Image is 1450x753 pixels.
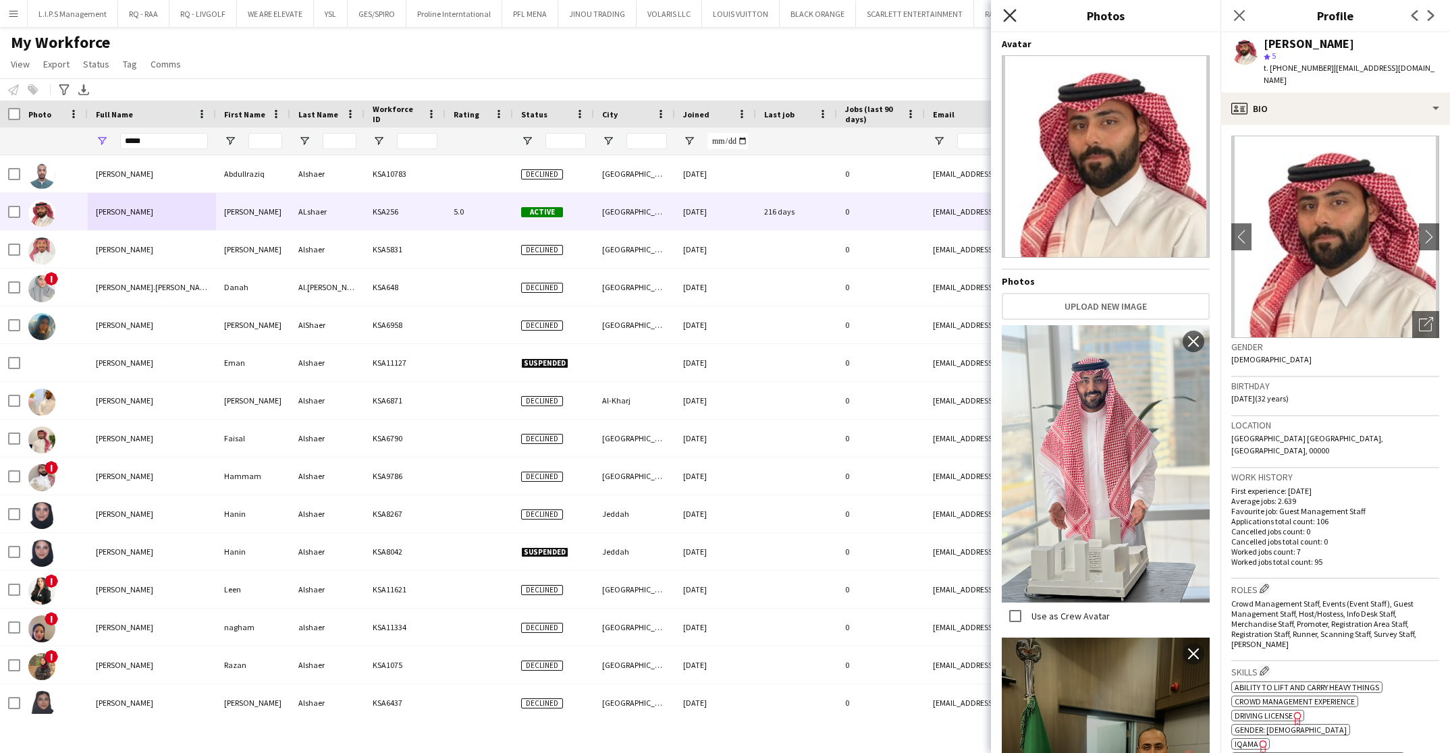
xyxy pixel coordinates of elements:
span: t. [PHONE_NUMBER] [1264,63,1334,73]
label: Use as Crew Avatar [1029,610,1110,622]
button: Proline Interntational [406,1,502,27]
input: City Filter Input [626,133,667,149]
div: Al.[PERSON_NAME] [290,269,365,306]
p: First experience: [DATE] [1231,486,1439,496]
input: First Name Filter Input [248,133,282,149]
img: Hanin Alshaer [28,540,55,567]
span: [PERSON_NAME] [96,471,153,481]
button: Open Filter Menu [96,135,108,147]
input: Full Name Filter Input [120,133,208,149]
div: Hanin [216,495,290,532]
div: [DATE] [675,571,756,608]
span: Gender: [DEMOGRAPHIC_DATA] [1235,725,1347,735]
h3: Birthday [1231,380,1439,392]
div: [DATE] [675,382,756,419]
img: Faisal Alshaer [28,426,55,453]
img: Hanin Alshaer [28,502,55,529]
div: KSA10783 [365,155,446,192]
span: [PERSON_NAME] [96,395,153,406]
button: RQ - RAA [118,1,169,27]
span: Declined [521,509,563,520]
div: [EMAIL_ADDRESS][DOMAIN_NAME] [925,684,1195,721]
div: 0 [837,457,925,495]
div: Hanin [216,533,290,570]
div: KSA6871 [365,382,446,419]
img: Danah Al.Shaer [28,275,55,302]
span: First Name [224,109,265,119]
div: Alshaer [290,457,365,495]
h4: Photos [1002,275,1210,287]
div: Alshaer [290,533,365,570]
a: Tag [117,55,142,73]
span: Tag [123,58,137,70]
div: 0 [837,269,925,306]
span: City [602,109,618,119]
span: Joined [683,109,709,119]
p: Cancelled jobs count: 0 [1231,526,1439,536]
span: [PERSON_NAME].[PERSON_NAME] [96,282,213,292]
span: Declined [521,661,563,671]
div: [DATE] [675,306,756,343]
div: [PERSON_NAME] [1264,38,1354,50]
button: Open Filter Menu [521,135,533,147]
div: KSA11127 [365,344,446,381]
div: 0 [837,646,925,684]
input: Status Filter Input [545,133,586,149]
div: [DATE] [675,609,756,646]
span: [PERSON_NAME] [96,509,153,519]
span: Status [83,58,109,70]
span: Comms [151,58,181,70]
button: GES/SPIRO [348,1,406,27]
span: Active [521,207,563,217]
p: Average jobs: 2.639 [1231,496,1439,506]
div: Abdullraziq [216,155,290,192]
div: 0 [837,193,925,230]
div: KSA11621 [365,571,446,608]
a: View [5,55,35,73]
div: [GEOGRAPHIC_DATA] [594,155,675,192]
div: [PERSON_NAME] [216,193,290,230]
div: [EMAIL_ADDRESS][DOMAIN_NAME] [925,420,1195,457]
div: KSA256 [365,193,446,230]
div: 0 [837,609,925,646]
div: [EMAIL_ADDRESS][DOMAIN_NAME] [925,269,1195,306]
div: [GEOGRAPHIC_DATA] [594,269,675,306]
span: Declined [521,434,563,444]
img: Razan Alshaer [28,653,55,680]
button: Open Filter Menu [298,135,311,147]
div: Hammam [216,457,290,495]
div: [EMAIL_ADDRESS][DOMAIN_NAME] [925,457,1195,495]
button: SCARLETT ENTERTAINMENT [856,1,974,27]
div: Alshaer [290,382,365,419]
div: [EMAIL_ADDRESS][DOMAIN_NAME] [925,231,1195,268]
h3: Location [1231,419,1439,431]
span: [PERSON_NAME] [96,169,153,179]
input: Last Name Filter Input [323,133,356,149]
span: Declined [521,169,563,179]
a: Status [78,55,115,73]
span: [GEOGRAPHIC_DATA] [GEOGRAPHIC_DATA], [GEOGRAPHIC_DATA], 00000 [1231,433,1383,455]
span: Ability to lift and carry heavy things [1235,682,1379,692]
span: Declined [521,585,563,595]
input: Email Filter Input [957,133,1187,149]
span: [PERSON_NAME] [96,320,153,330]
div: [DATE] [675,193,756,230]
div: [GEOGRAPHIC_DATA] [594,457,675,495]
span: IQAMA [1235,739,1258,749]
div: AlShaer [290,306,365,343]
span: [PERSON_NAME] [96,358,153,368]
div: 0 [837,231,925,268]
button: VOLARIS LLC [637,1,702,27]
div: KSA8267 [365,495,446,532]
div: [DATE] [675,420,756,457]
div: KSA6790 [365,420,446,457]
div: KSA1075 [365,646,446,684]
div: [DATE] [675,344,756,381]
span: Suspended [521,358,568,368]
span: 5 [1272,51,1276,61]
div: [DATE] [675,533,756,570]
span: Declined [521,396,563,406]
img: Leen Alshaer [28,578,55,605]
button: Open Filter Menu [224,135,236,147]
button: Upload new image [1002,293,1210,320]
